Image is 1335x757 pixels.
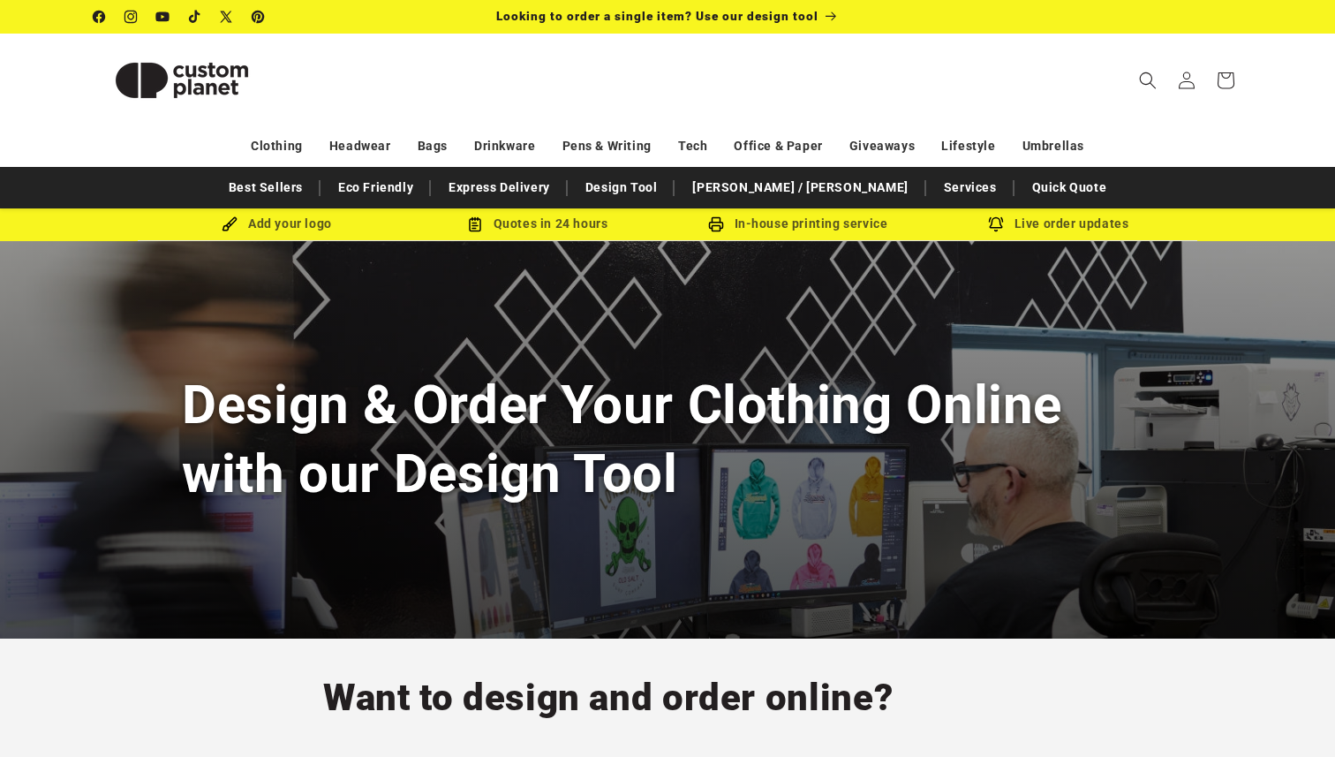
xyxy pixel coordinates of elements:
[94,41,270,120] img: Custom Planet
[440,172,559,203] a: Express Delivery
[734,131,822,162] a: Office & Paper
[147,213,407,235] div: Add your logo
[708,216,724,232] img: In-house printing
[988,216,1004,232] img: Order updates
[467,216,483,232] img: Order Updates Icon
[683,172,916,203] a: [PERSON_NAME] / [PERSON_NAME]
[928,213,1188,235] div: Live order updates
[474,131,535,162] a: Drinkware
[222,216,238,232] img: Brush Icon
[667,213,928,235] div: In-house printing service
[1022,131,1084,162] a: Umbrellas
[849,131,915,162] a: Giveaways
[577,172,667,203] a: Design Tool
[329,172,422,203] a: Eco Friendly
[407,213,667,235] div: Quotes in 24 hours
[220,172,312,203] a: Best Sellers
[935,172,1006,203] a: Services
[329,131,391,162] a: Headwear
[941,131,995,162] a: Lifestyle
[1023,172,1116,203] a: Quick Quote
[182,371,1153,507] h1: Design & Order Your Clothing Online with our Design Tool
[678,131,707,162] a: Tech
[418,131,448,162] a: Bags
[251,131,303,162] a: Clothing
[87,34,277,126] a: Custom Planet
[496,9,818,23] span: Looking to order a single item? Use our design tool
[323,674,1012,722] h2: Want to design and order online?
[562,131,652,162] a: Pens & Writing
[1128,61,1167,100] summary: Search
